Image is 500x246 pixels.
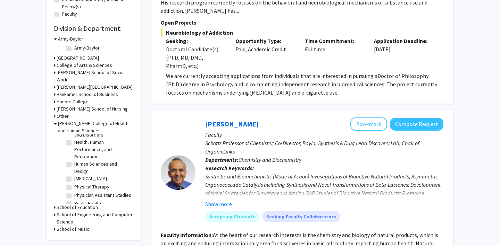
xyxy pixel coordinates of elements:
[161,28,443,37] span: Neurobiology of Addiction
[74,44,100,52] label: Army-Baylor
[54,24,134,33] h2: Division & Department:
[57,105,128,113] h3: [PERSON_NAME] School of Nursing
[262,211,340,222] mat-chip: Seeking Faculty Collaborators
[350,117,387,131] button: Add Daniel Romo to Bookmarks
[57,62,112,69] h3: College of Arts & Sciences
[300,37,369,70] div: Fulltime
[161,231,213,238] b: Faculty Information:
[62,10,77,18] label: Faculty
[74,200,101,207] label: Public Health
[57,54,99,62] h3: [GEOGRAPHIC_DATA]
[205,139,443,156] p: Schotts Professor of Chemistry; Co-Director, Baylor Synthesis & Drug Lead Discovery Lab; Chair of...
[166,45,225,70] div: Doctoral Candidate(s) (PhD, MD, DMD, PharmD, etc.)
[369,37,438,70] div: [DATE]
[390,118,443,131] button: Compose Request to Daniel Romo
[205,200,232,208] button: Show more
[374,37,433,45] p: Application Deadline:
[235,37,294,45] p: Opportunity Type:
[166,72,443,97] p: We are currently accepting applications from individuals that are interested in pursuing a
[74,175,107,182] label: [MEDICAL_DATA]
[74,183,109,191] label: Physical Therapy
[205,131,443,139] p: Faculty
[5,215,30,241] iframe: Chat
[57,69,134,84] h3: [PERSON_NAME] School of Social Work
[239,156,301,163] span: Chemistry and Biochemistry
[74,160,132,175] label: Human Sciences and Design
[57,91,118,98] h3: Hankamer School of Business
[57,211,134,226] h3: School of Engineering and Computer Science
[230,37,300,70] div: Paid, Academic Credit
[74,139,132,160] label: Health, Human Performance, and Recreation
[205,156,239,163] b: Departments:
[161,18,443,27] p: Open Projects
[166,72,437,96] span: Doctor of Philosophy (Ph.D.) degree in Psychology and in completing independent research in biome...
[74,192,131,199] label: Physician Assistant Studies
[205,211,259,222] mat-chip: Accepting Students
[205,165,254,172] b: Research Keywords:
[58,120,134,134] h3: [PERSON_NAME] College of Health and Human Sciences
[57,204,98,211] h3: School of Education
[205,120,259,128] a: [PERSON_NAME]
[205,172,443,205] div: Synthetic and Biomechanistic (Mode of Action) Investigations of Bioactive Natural Products; Asymm...
[57,113,69,120] h3: Other
[57,84,133,91] h3: [PERSON_NAME][GEOGRAPHIC_DATA]
[57,98,89,105] h3: Honors College
[305,37,364,45] p: Time Commitment:
[166,37,225,45] p: Seeking:
[57,226,89,233] h3: School of Music
[58,35,83,43] h3: Army-Baylor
